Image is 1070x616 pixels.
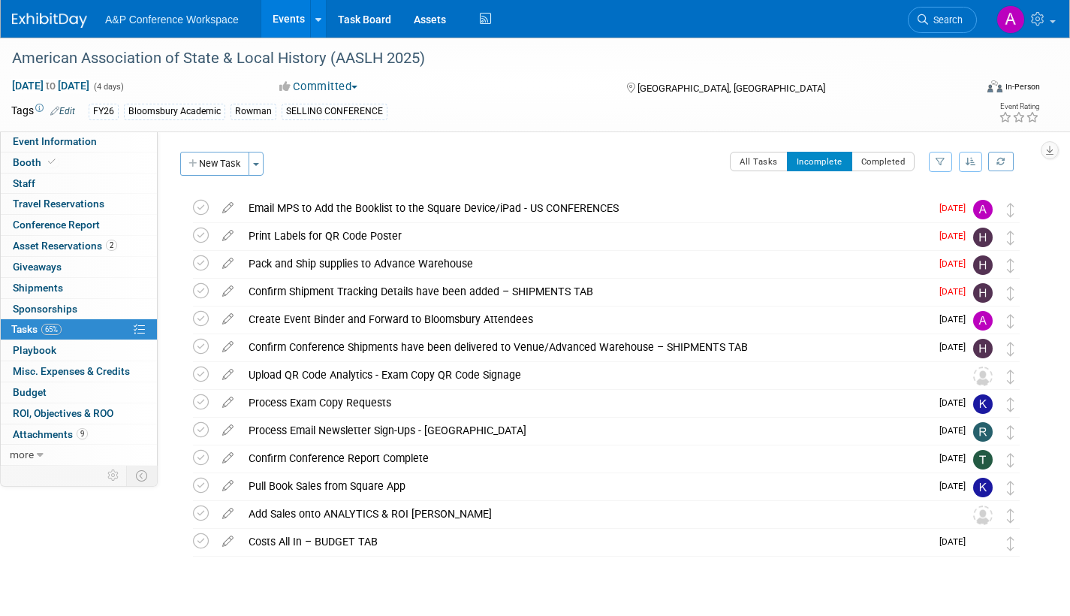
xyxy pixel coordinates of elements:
[215,229,241,243] a: edit
[1,445,157,465] a: more
[939,481,973,491] span: [DATE]
[1007,314,1014,328] i: Move task
[215,368,241,382] a: edit
[241,445,930,471] div: Confirm Conference Report Complete
[13,407,113,419] span: ROI, Objectives & ROO
[13,428,88,440] span: Attachments
[973,255,993,275] img: Hannah Siegel
[1007,286,1014,300] i: Move task
[274,79,363,95] button: Committed
[7,45,952,72] div: American Association of State & Local History (AASLH 2025)
[106,240,117,251] span: 2
[89,104,119,119] div: FY26
[1,299,157,319] a: Sponsorships
[13,303,77,315] span: Sponsorships
[730,152,788,171] button: All Tasks
[215,340,241,354] a: edit
[1007,397,1014,412] i: Move task
[939,231,973,241] span: [DATE]
[1,174,157,194] a: Staff
[1007,258,1014,273] i: Move task
[939,536,973,547] span: [DATE]
[12,13,87,28] img: ExhibitDay
[13,386,47,398] span: Budget
[215,535,241,548] a: edit
[939,203,973,213] span: [DATE]
[928,14,963,26] span: Search
[999,103,1039,110] div: Event Rating
[1007,231,1014,245] i: Move task
[92,82,124,92] span: (4 days)
[11,323,62,335] span: Tasks
[124,104,225,119] div: Bloomsbury Academic
[987,80,1002,92] img: Format-Inperson.png
[48,158,56,166] i: Booth reservation complete
[241,251,930,276] div: Pack and Ship supplies to Advance Warehouse
[939,286,973,297] span: [DATE]
[241,473,930,499] div: Pull Book Sales from Square App
[1007,370,1014,384] i: Move task
[1007,342,1014,356] i: Move task
[44,80,58,92] span: to
[13,282,63,294] span: Shipments
[241,501,943,527] div: Add Sales onto ANALYTICS & ROI [PERSON_NAME]
[180,152,249,176] button: New Task
[50,106,75,116] a: Edit
[637,83,825,94] span: [GEOGRAPHIC_DATA], [GEOGRAPHIC_DATA]
[1,131,157,152] a: Event Information
[973,311,993,331] img: Amanda Oney
[101,466,127,485] td: Personalize Event Tab Strip
[13,261,62,273] span: Giveaways
[13,135,97,147] span: Event Information
[973,450,993,470] img: Taylor Thompson
[939,397,973,408] span: [DATE]
[215,479,241,493] a: edit
[215,424,241,437] a: edit
[11,79,90,92] span: [DATE] [DATE]
[241,195,930,221] div: Email MPS to Add the Booklist to the Square Device/iPad - US CONFERENCES
[973,283,993,303] img: Hannah Siegel
[241,334,930,360] div: Confirm Conference Shipments have been delivered to Venue/Advanced Warehouse – SHIPMENTS TAB
[215,313,241,326] a: edit
[241,390,930,415] div: Process Exam Copy Requests
[1,403,157,424] a: ROI, Objectives & ROO
[939,258,973,269] span: [DATE]
[282,104,387,119] div: SELLING CONFERENCE
[127,466,158,485] td: Toggle Event Tabs
[851,152,915,171] button: Completed
[908,7,977,33] a: Search
[1005,81,1040,92] div: In-Person
[1,424,157,445] a: Attachments9
[13,198,104,210] span: Travel Reservations
[939,314,973,325] span: [DATE]
[241,529,930,554] div: Costs All In – BUDGET TAB
[215,257,241,270] a: edit
[787,152,852,171] button: Incomplete
[1,257,157,277] a: Giveaways
[11,103,75,120] td: Tags
[215,396,241,409] a: edit
[241,223,930,249] div: Print Labels for QR Code Poster
[215,451,241,465] a: edit
[1007,203,1014,217] i: Move task
[13,177,35,189] span: Staff
[1,319,157,340] a: Tasks65%
[1,152,157,173] a: Booth
[1007,453,1014,467] i: Move task
[1007,481,1014,495] i: Move task
[77,428,88,439] span: 9
[973,422,993,442] img: Rhianna Blackburn
[939,342,973,352] span: [DATE]
[973,367,993,386] img: Unassigned
[1,340,157,361] a: Playbook
[973,533,993,553] img: Anne Weston
[1,236,157,256] a: Asset Reservations2
[1,278,157,298] a: Shipments
[1007,425,1014,439] i: Move task
[939,425,973,436] span: [DATE]
[13,365,130,377] span: Misc. Expenses & Credits
[1,361,157,382] a: Misc. Expenses & Credits
[1,382,157,403] a: Budget
[1,215,157,235] a: Conference Report
[241,279,930,304] div: Confirm Shipment Tracking Details have been added – SHIPMENTS TAB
